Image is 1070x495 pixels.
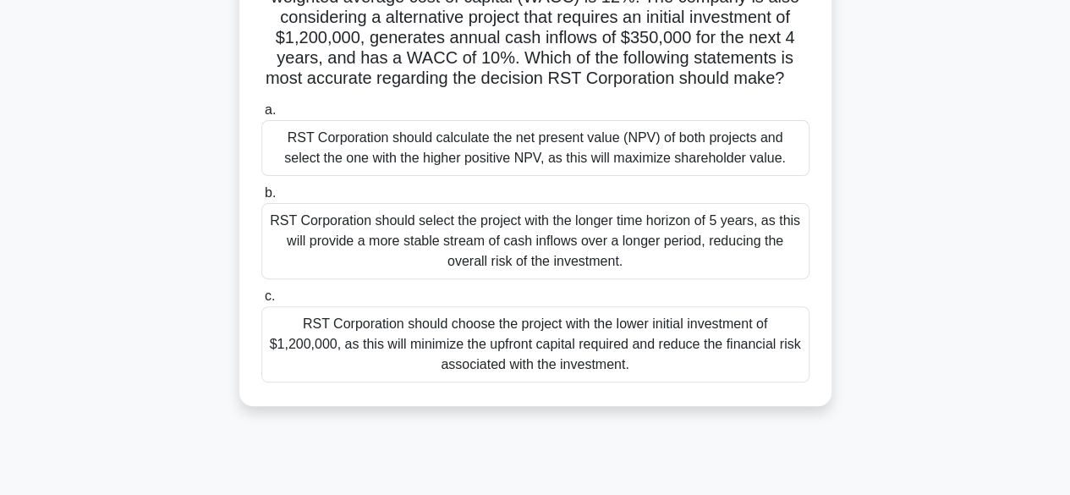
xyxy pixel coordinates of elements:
[261,203,809,279] div: RST Corporation should select the project with the longer time horizon of 5 years, as this will p...
[265,102,276,117] span: a.
[265,289,275,303] span: c.
[265,185,276,200] span: b.
[261,120,809,176] div: RST Corporation should calculate the net present value (NPV) of both projects and select the one ...
[261,306,809,382] div: RST Corporation should choose the project with the lower initial investment of $1,200,000, as thi...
